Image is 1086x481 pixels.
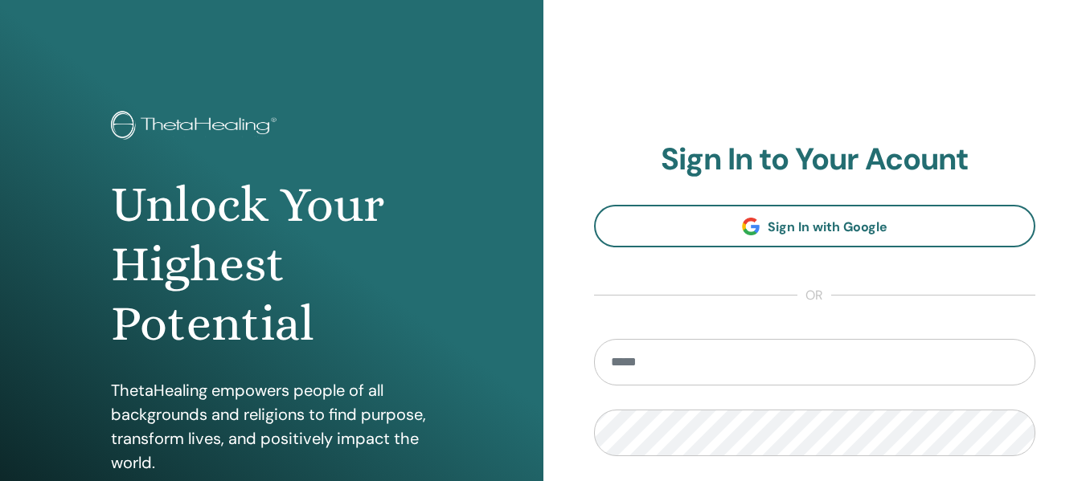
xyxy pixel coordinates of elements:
span: or [797,286,831,305]
span: Sign In with Google [768,218,887,235]
p: ThetaHealing empowers people of all backgrounds and religions to find purpose, transform lives, a... [111,378,432,475]
h2: Sign In to Your Acount [594,141,1036,178]
a: Sign In with Google [594,205,1036,247]
h1: Unlock Your Highest Potential [111,175,432,354]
